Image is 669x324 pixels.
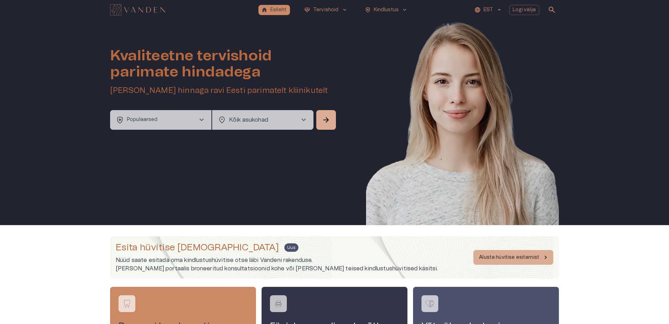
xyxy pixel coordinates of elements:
[116,116,124,124] span: health_and_safety
[110,48,337,80] h1: Kvaliteetne tervishoid parimate hindadega
[116,256,438,264] p: Nüüd saate esitada oma kindlustushüvitise otse läbi Vandeni rakenduse.
[479,254,539,261] p: Alusta hüvitise esitamist
[313,6,339,14] p: Tervishoid
[374,6,399,14] p: Kindlustus
[122,298,132,309] img: Broneeri hambaarsti konsultatsioon logo
[509,5,540,15] button: Logi välja
[366,20,559,246] img: Woman smiling
[258,5,290,15] button: homeEsileht
[304,7,310,13] span: ecg_heart
[218,116,226,124] span: location_on
[322,116,330,124] span: arrow_forward
[261,7,268,13] span: home
[473,5,503,15] button: EST
[342,7,348,13] span: keyboard_arrow_down
[116,242,279,253] h4: Esita hüvitise [DEMOGRAPHIC_DATA]
[299,116,308,124] span: chevron_right
[316,110,336,130] button: Search
[110,4,165,15] img: Vanden logo
[484,6,493,14] p: EST
[365,7,371,13] span: health_and_safety
[229,116,288,124] p: Kõik asukohad
[110,110,211,130] button: health_and_safetyPopulaarsedchevron_right
[127,116,158,123] p: Populaarsed
[362,5,411,15] button: health_and_safetyKindlustuskeyboard_arrow_down
[110,5,256,15] a: Navigate to homepage
[513,6,536,14] p: Logi välja
[425,298,435,309] img: Võta ühendust vaimse tervise spetsialistiga logo
[284,243,298,252] span: Uus
[401,7,408,13] span: keyboard_arrow_down
[197,116,206,124] span: chevron_right
[473,250,553,265] button: Alusta hüvitise esitamist
[116,264,438,273] p: [PERSON_NAME] portaalis broneeritud konsultatsioonid kohe või [PERSON_NAME] teised kindlustushüvi...
[110,86,337,96] h5: [PERSON_NAME] hinnaga ravi Eesti parimatelt kliinikutelt
[273,298,284,309] img: Füsioterapeudi vastuvõtt logo
[548,6,556,14] span: search
[270,6,286,14] p: Esileht
[545,3,559,17] button: open search modal
[301,5,351,15] button: ecg_heartTervishoidkeyboard_arrow_down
